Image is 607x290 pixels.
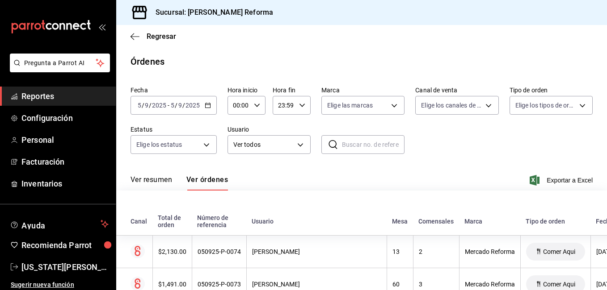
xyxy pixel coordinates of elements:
span: Sugerir nueva función [11,280,109,290]
a: Pregunta a Parrot AI [6,65,110,74]
h3: Sucursal: [PERSON_NAME] Reforma [148,7,273,18]
span: / [149,102,152,109]
label: Usuario [228,126,311,133]
button: Regresar [131,32,176,41]
input: ---- [152,102,167,109]
span: Recomienda Parrot [21,239,109,251]
span: - [168,102,169,109]
div: Total de orden [158,214,186,228]
div: [PERSON_NAME] [252,248,381,255]
div: Órdenes [131,55,164,68]
div: 2 [419,248,454,255]
button: Ver resumen [131,175,172,191]
div: navigation tabs [131,175,228,191]
label: Estatus [131,126,217,133]
input: -- [178,102,182,109]
div: Tipo de orden [526,218,585,225]
input: ---- [185,102,200,109]
span: Facturación [21,156,109,168]
input: -- [144,102,149,109]
div: 60 [392,281,408,288]
span: Ayuda [21,219,97,229]
span: Personal [21,134,109,146]
label: Marca [321,87,405,93]
span: / [182,102,185,109]
div: Número de referencia [197,214,241,228]
div: 3 [419,281,454,288]
span: / [142,102,144,109]
div: Mercado Reforma [465,248,515,255]
div: 13 [392,248,408,255]
button: open_drawer_menu [98,23,105,30]
span: Reportes [21,90,109,102]
label: Fecha [131,87,217,93]
input: -- [170,102,175,109]
div: 050925-P-0073 [198,281,241,288]
div: 050925-P-0074 [198,248,241,255]
div: Marca [464,218,515,225]
span: Elige las marcas [327,101,373,110]
label: Canal de venta [415,87,498,93]
div: [PERSON_NAME] [252,281,381,288]
div: Comensales [418,218,454,225]
div: $1,491.00 [158,281,186,288]
span: Ver todos [233,140,294,149]
button: Exportar a Excel [531,175,593,186]
input: -- [137,102,142,109]
span: Elige los tipos de orden [515,101,576,110]
span: Regresar [147,32,176,41]
div: Mercado Reforma [465,281,515,288]
div: Usuario [252,218,381,225]
label: Hora fin [273,87,311,93]
span: Comer Aqui [540,281,579,288]
div: $2,130.00 [158,248,186,255]
span: [US_STATE][PERSON_NAME] [21,261,109,273]
div: Canal [131,218,147,225]
span: Inventarios [21,178,109,190]
input: Buscar no. de referencia [342,136,405,153]
span: Elige los canales de venta [421,101,482,110]
button: Pregunta a Parrot AI [10,54,110,72]
label: Hora inicio [228,87,266,93]
span: Comer Aqui [540,248,579,255]
span: Pregunta a Parrot AI [24,58,96,68]
span: Configuración [21,112,109,124]
div: Mesa [392,218,408,225]
span: Elige los estatus [136,140,182,149]
button: Ver órdenes [186,175,228,191]
label: Tipo de orden [510,87,593,93]
span: / [175,102,177,109]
